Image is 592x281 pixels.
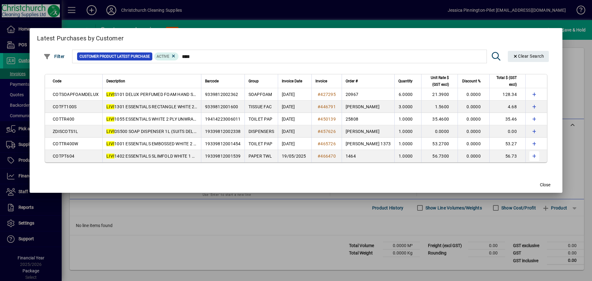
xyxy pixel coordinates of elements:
td: 1.0000 [394,113,421,125]
td: [DATE] [278,101,311,113]
span: 9339812002362 [205,92,238,97]
span: Filter [43,54,65,59]
div: Unit Rate $ (GST excl) [425,74,454,88]
em: LIVI [106,117,114,122]
td: 6.0000 [394,88,421,101]
mat-chip: Product Activation Status: Active [154,52,179,60]
span: Invoice Date [282,78,302,85]
span: Barcode [205,78,219,85]
td: [DATE] [278,88,311,101]
span: Unit Rate $ (GST excl) [425,74,449,88]
em: LIVI [106,129,114,134]
div: Discount % [462,78,486,85]
span: Quantity [398,78,413,85]
span: Order # [346,78,358,85]
span: COTTR400 [53,117,74,122]
span: # [318,141,320,146]
span: TISSUE FAC [249,104,272,109]
td: 4.68 [489,101,525,113]
td: 0.00 [489,125,525,138]
span: SOAPFOAM [249,92,272,97]
span: 457626 [320,129,336,134]
a: #465726 [315,140,338,147]
td: 0.0000 [458,125,489,138]
span: # [318,129,320,134]
em: LIVI [106,154,114,159]
span: Code [53,78,61,85]
span: Invoice [315,78,327,85]
td: 35.46 [489,113,525,125]
td: 1.0000 [394,138,421,150]
div: Total $ (GST excl) [493,74,522,88]
span: Description [106,78,125,85]
a: #450139 [315,116,338,122]
div: Order # [346,78,391,85]
button: Filter [42,51,66,62]
span: # [318,92,320,97]
span: 427295 [320,92,336,97]
span: 465726 [320,141,336,146]
span: 450139 [320,117,336,122]
td: [DATE] [278,138,311,150]
div: Code [53,78,99,85]
span: 19339812001454 [205,141,241,146]
td: 19/05/2025 [278,150,311,162]
span: Discount % [462,78,481,85]
td: 0.0000 [458,150,489,162]
span: DISPENSERS [249,129,274,134]
span: Customer Product Latest Purchase [80,53,150,60]
td: 35.4600 [421,113,458,125]
a: #446791 [315,103,338,110]
span: Active [157,54,169,59]
span: 9339812001600 [205,104,238,109]
div: Quantity [398,78,418,85]
td: [PERSON_NAME] [342,101,395,113]
span: S101 DELUX PERFUMED FOAM HAND SOAP 1L [106,92,208,97]
span: 19414223006011 [205,117,241,122]
span: # [318,154,320,159]
td: 1464 [342,150,395,162]
span: PAPER TWL [249,154,272,159]
span: 1055 ESSENTIALS WHITE 2 PLY UNWRAPPED TOILET ROLLS 400S X 36 (6X6PK) [106,117,274,122]
div: Invoice Date [282,78,308,85]
h2: Latest Purchases by Customer [30,28,562,46]
td: 1.0000 [394,150,421,162]
span: 1402 ESSENTIALS SLIMFOLD WHITE 1 PLY PAPER TOWEL 200S X 20 [106,154,251,159]
span: Close [540,182,550,188]
span: DS500 SOAP DISPENSER 1L (SUITS DELUX AND ACTIV PRODUCTS) FOL [106,129,257,134]
span: # [318,104,320,109]
button: Clear [508,51,549,62]
div: Group [249,78,274,85]
button: Close [535,179,555,190]
span: COTPT604 [53,154,74,159]
a: #427295 [315,91,338,98]
span: 19339812002338 [205,129,241,134]
div: Description [106,78,197,85]
td: 20967 [342,88,395,101]
a: #466470 [315,153,338,159]
td: 25808 [342,113,395,125]
td: 3.0000 [394,101,421,113]
em: LIVI [106,141,114,146]
td: [PERSON_NAME] [342,125,395,138]
span: 466470 [320,154,336,159]
em: LIVI [106,104,114,109]
td: [PERSON_NAME] 1373 [342,138,395,150]
span: COTTR400W [53,141,78,146]
span: ZDISCOTS1L [53,129,78,134]
td: 56.7300 [421,150,458,162]
td: 56.73 [489,150,525,162]
span: 19339812001539 [205,154,241,159]
span: # [318,117,320,122]
td: 1.0000 [394,125,421,138]
span: TOILET PAP [249,117,273,122]
span: 446791 [320,104,336,109]
td: 0.0000 [458,113,489,125]
td: 21.3900 [421,88,458,101]
span: COTFT100S [53,104,76,109]
em: LIVI [106,92,114,97]
a: #457626 [315,128,338,135]
td: 0.0000 [421,125,458,138]
td: 53.2700 [421,138,458,150]
td: 128.34 [489,88,525,101]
